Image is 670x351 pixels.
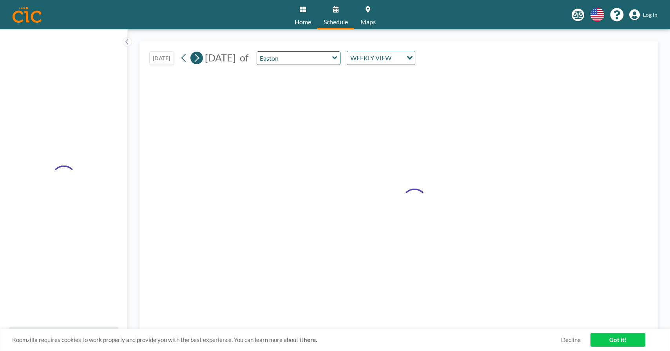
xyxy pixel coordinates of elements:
span: Roomzilla requires cookies to work properly and provide you with the best experience. You can lea... [12,336,561,344]
span: Home [295,19,311,25]
img: organization-logo [13,7,42,23]
a: Got it! [590,333,645,347]
span: Maps [360,19,376,25]
span: [DATE] [205,52,236,63]
span: WEEKLY VIEW [349,53,393,63]
span: Log in [643,11,657,18]
span: Schedule [324,19,348,25]
a: here. [304,336,317,343]
input: Search for option [394,53,402,63]
button: [DATE] [149,51,174,65]
a: Log in [629,9,657,20]
div: Search for option [347,51,415,65]
a: Decline [561,336,581,344]
button: All resources [9,327,118,342]
input: Easton [257,52,332,65]
span: of [240,52,248,64]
